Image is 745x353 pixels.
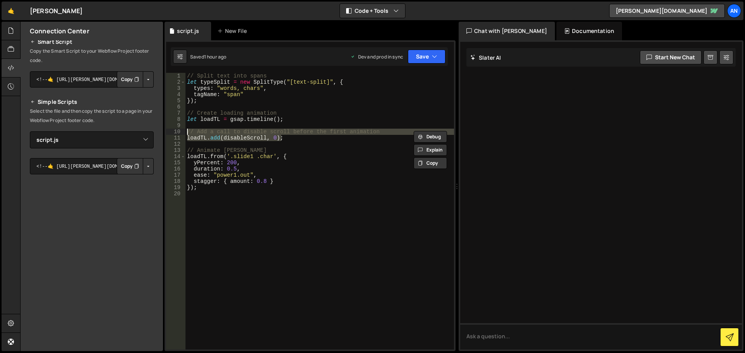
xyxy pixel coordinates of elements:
button: Debug [414,131,447,143]
a: An [727,4,741,18]
div: Dev and prod in sync [350,53,403,60]
div: 18 [166,178,185,184]
div: 10 [166,129,185,135]
button: Save [408,50,445,64]
div: 3 [166,85,185,91]
button: Start new chat [640,50,702,64]
div: 11 [166,135,185,141]
div: 2 [166,79,185,85]
button: Copy [117,71,143,88]
div: 9 [166,122,185,129]
h2: Smart Script [30,37,154,46]
div: 1 [166,73,185,79]
div: 8 [166,116,185,122]
div: 7 [166,110,185,116]
h2: Slater AI [470,54,501,61]
div: Saved [190,53,226,60]
div: 5 [166,98,185,104]
textarea: <!--🤙 [URL][PERSON_NAME][DOMAIN_NAME]> <script>document.addEventListener("DOMContentLoaded", func... [30,158,154,174]
button: Copy [117,158,143,174]
button: Code + Tools [340,4,405,18]
div: 4 [166,91,185,98]
div: 13 [166,147,185,153]
button: Explain [414,144,447,156]
div: script.js [177,27,199,35]
div: 15 [166,160,185,166]
p: Select the file and then copy the script to a page in your Webflow Project footer code. [30,107,154,125]
div: 12 [166,141,185,147]
div: Documentation [556,22,622,40]
button: Copy [414,157,447,169]
div: 1 hour ago [204,53,227,60]
div: 14 [166,153,185,160]
h2: Simple Scripts [30,97,154,107]
div: 19 [166,184,185,191]
p: Copy the Smart Script to your Webflow Project footer code. [30,46,154,65]
textarea: <!--🤙 [URL][PERSON_NAME][DOMAIN_NAME]> <script>document.addEventListener("DOMContentLoaded", func... [30,71,154,88]
div: Chat with [PERSON_NAME] [459,22,555,40]
div: Button group with nested dropdown [117,71,154,88]
div: 17 [166,172,185,178]
div: Button group with nested dropdown [117,158,154,174]
div: New File [217,27,250,35]
div: 6 [166,104,185,110]
iframe: YouTube video player [30,187,154,257]
div: 16 [166,166,185,172]
a: [PERSON_NAME][DOMAIN_NAME] [609,4,725,18]
h2: Connection Center [30,27,89,35]
iframe: YouTube video player [30,262,154,332]
div: 20 [166,191,185,197]
a: 🤙 [2,2,21,20]
div: [PERSON_NAME] [30,6,83,15]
